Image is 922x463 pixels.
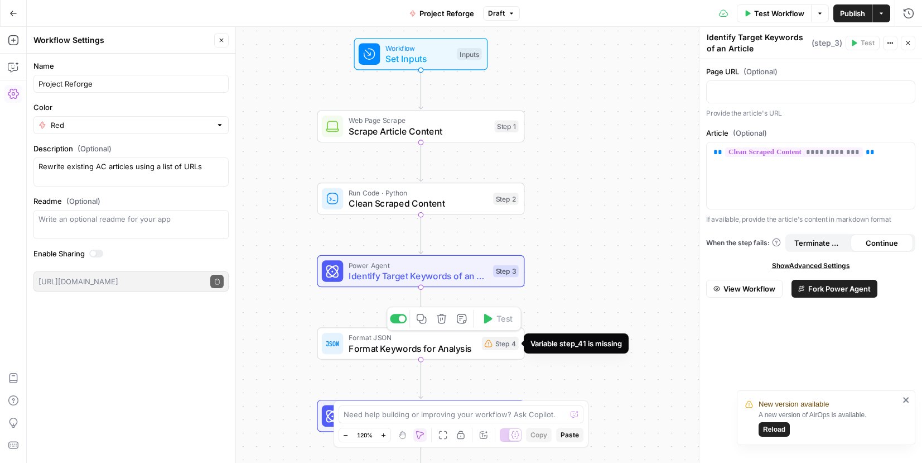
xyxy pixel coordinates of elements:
[317,38,525,70] div: WorkflowSet InputsInputs
[38,161,224,183] textarea: Rewrite existing AC articles using a list of URLs
[317,400,525,432] div: Power AgentAnalyze SERP for Target KeywordStep 5
[349,188,488,198] span: Run Code · Python
[317,111,525,143] div: Web Page ScrapeScrape Article ContentStep 1
[706,108,915,119] p: Provide the article's URL
[357,431,373,440] span: 120%
[317,327,525,360] div: Format JSONFormat Keywords for AnalysisStep 4Test
[846,36,880,50] button: Test
[476,310,518,327] button: Test
[482,337,519,350] div: Step 4
[495,121,519,133] div: Step 1
[385,52,452,65] span: Set Inputs
[788,234,851,252] button: Terminate Workflow
[483,6,520,21] button: Draft
[493,193,519,205] div: Step 2
[419,8,474,19] span: Project Reforge
[33,102,229,113] label: Color
[419,142,423,182] g: Edge from step_1 to step_2
[759,399,829,410] span: New version available
[772,261,850,271] span: Show Advanced Settings
[493,265,519,278] div: Step 3
[737,4,811,22] button: Test Workflow
[794,237,844,249] span: Terminate Workflow
[791,280,877,298] button: Fork Power Agent
[33,60,229,71] label: Name
[763,424,785,435] span: Reload
[833,4,872,22] button: Publish
[403,4,481,22] button: Project Reforge
[457,48,481,60] div: Inputs
[419,70,423,109] g: Edge from start to step_1
[707,32,809,54] textarea: Identify Target Keywords of an Article
[866,237,898,249] span: Continue
[861,38,875,48] span: Test
[496,313,513,325] span: Test
[706,280,783,298] button: View Workflow
[349,342,476,355] span: Format Keywords for Analysis
[33,143,229,154] label: Description
[706,127,915,139] label: Article
[419,360,423,399] g: Edge from step_4 to step_5
[759,410,899,437] div: A new version of AirOps is available.
[530,430,547,440] span: Copy
[733,127,767,139] span: (Optional)
[902,395,910,404] button: close
[840,8,865,19] span: Publish
[33,195,229,207] label: Readme
[526,428,552,442] button: Copy
[706,66,915,77] label: Page URL
[723,283,775,294] span: View Workflow
[385,42,452,53] span: Workflow
[556,428,583,442] button: Paste
[349,197,488,210] span: Clean Scraped Content
[706,214,915,225] p: If available, provide the article's content in markdown format
[317,255,525,288] div: Power AgentIdentify Target Keywords of an ArticleStep 3
[759,422,790,437] button: Reload
[706,238,781,248] a: When the step fails:
[317,183,525,215] div: Run Code · PythonClean Scraped ContentStep 2
[744,66,778,77] span: (Optional)
[561,430,579,440] span: Paste
[419,215,423,254] g: Edge from step_2 to step_3
[349,269,488,283] span: Identify Target Keywords of an Article
[349,332,476,343] span: Format JSON
[33,35,211,46] div: Workflow Settings
[754,8,804,19] span: Test Workflow
[66,195,100,207] span: (Optional)
[78,143,112,154] span: (Optional)
[51,120,211,131] input: Red
[488,8,505,18] span: Draft
[38,78,224,89] input: Untitled
[33,248,229,259] label: Enable Sharing
[530,338,622,349] div: Variable step_41 is missing
[808,283,871,294] span: Fork Power Agent
[349,125,489,138] span: Scrape Article Content
[349,115,489,126] span: Web Page Scrape
[812,37,842,49] span: ( step_3 )
[349,260,488,270] span: Power Agent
